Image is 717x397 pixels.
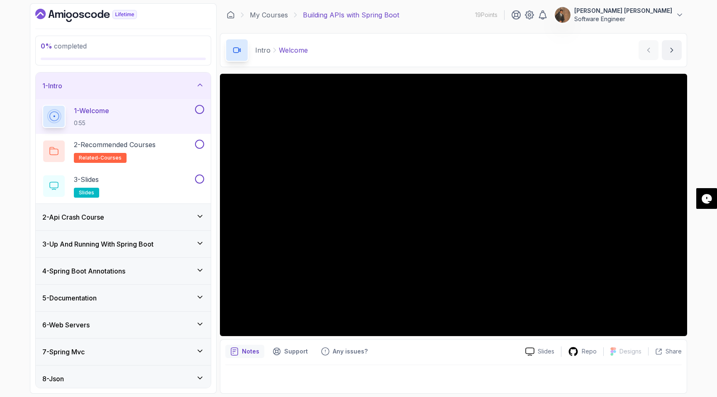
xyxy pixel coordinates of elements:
button: Feedback button [316,345,373,358]
p: Repo [582,347,597,356]
p: [PERSON_NAME] [PERSON_NAME] [574,7,672,15]
span: slides [79,189,94,196]
p: 3 - Slides [74,174,99,184]
p: Support [284,347,308,356]
button: 7-Spring Mvc [36,339,211,365]
p: Designs [619,347,641,356]
button: 6-Web Servers [36,312,211,338]
button: 1-Welcome0:55 [42,105,204,128]
button: 4-Spring Boot Annotations [36,258,211,284]
a: Dashboard [35,9,156,22]
p: Software Engineer [574,15,672,23]
button: 5-Documentation [36,285,211,311]
p: Notes [242,347,259,356]
h3: 2 - Api Crash Course [42,212,104,222]
p: Intro [255,45,271,55]
button: user profile image[PERSON_NAME] [PERSON_NAME]Software Engineer [554,7,684,23]
a: Dashboard [227,11,235,19]
button: notes button [225,345,264,358]
p: Building APIs with Spring Boot [303,10,399,20]
iframe: 1 - Hi [220,74,687,336]
p: 1 - Welcome [74,106,109,116]
button: next content [662,40,682,60]
h3: 1 - Intro [42,81,62,91]
p: 0:55 [74,119,109,127]
button: 2-Recommended Coursesrelated-courses [42,140,204,163]
button: 3-Up And Running With Spring Boot [36,231,211,257]
button: 1-Intro [36,73,211,99]
button: previous content [639,40,658,60]
h3: 4 - Spring Boot Annotations [42,266,125,276]
h3: 5 - Documentation [42,293,97,303]
button: 8-Json [36,366,211,392]
h3: 7 - Spring Mvc [42,347,85,357]
img: user profile image [555,7,571,23]
button: Support button [268,345,313,358]
p: 19 Points [475,11,498,19]
button: 3-Slidesslides [42,174,204,198]
button: 2-Api Crash Course [36,204,211,230]
p: 2 - Recommended Courses [74,140,156,150]
span: completed [41,42,87,50]
span: 0 % [41,42,52,50]
h3: 6 - Web Servers [42,320,90,330]
h3: 3 - Up And Running With Spring Boot [42,239,154,249]
h3: 8 - Json [42,374,64,384]
span: related-courses [79,155,122,161]
p: Welcome [279,45,308,55]
a: Slides [519,347,561,356]
p: Share [666,347,682,356]
p: Slides [538,347,554,356]
a: My Courses [250,10,288,20]
button: Share [648,347,682,356]
p: Any issues? [333,347,368,356]
a: Repo [561,346,603,357]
